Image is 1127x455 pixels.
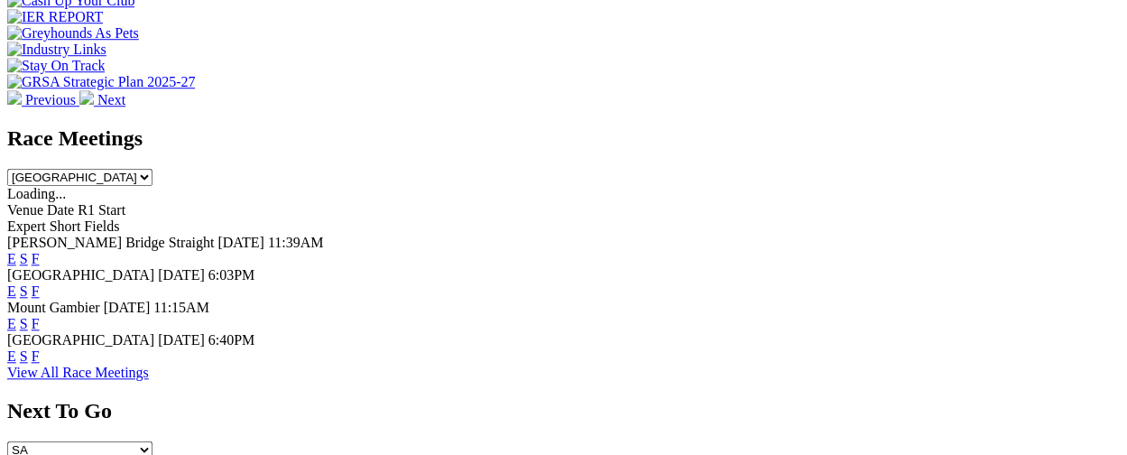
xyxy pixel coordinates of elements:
[7,202,43,218] span: Venue
[47,202,74,218] span: Date
[7,251,16,266] a: E
[153,300,209,315] span: 11:15AM
[7,348,16,364] a: E
[7,92,79,107] a: Previous
[7,365,149,380] a: View All Race Meetings
[7,25,139,42] img: Greyhounds As Pets
[158,267,205,283] span: [DATE]
[32,316,40,331] a: F
[7,332,154,348] span: [GEOGRAPHIC_DATA]
[7,316,16,331] a: E
[25,92,76,107] span: Previous
[20,348,28,364] a: S
[7,235,214,250] span: [PERSON_NAME] Bridge Straight
[7,283,16,299] a: E
[79,92,125,107] a: Next
[32,251,40,266] a: F
[217,235,264,250] span: [DATE]
[7,300,100,315] span: Mount Gambier
[7,186,66,201] span: Loading...
[97,92,125,107] span: Next
[208,332,255,348] span: 6:40PM
[20,316,28,331] a: S
[79,90,94,105] img: chevron-right-pager-white.svg
[7,218,46,234] span: Expert
[158,332,205,348] span: [DATE]
[7,58,105,74] img: Stay On Track
[268,235,324,250] span: 11:39AM
[208,267,255,283] span: 6:03PM
[7,267,154,283] span: [GEOGRAPHIC_DATA]
[7,74,195,90] img: GRSA Strategic Plan 2025-27
[7,126,1120,151] h2: Race Meetings
[78,202,125,218] span: R1 Start
[7,90,22,105] img: chevron-left-pager-white.svg
[84,218,119,234] span: Fields
[50,218,81,234] span: Short
[7,9,103,25] img: IER REPORT
[7,42,106,58] img: Industry Links
[7,399,1120,423] h2: Next To Go
[32,283,40,299] a: F
[32,348,40,364] a: F
[104,300,151,315] span: [DATE]
[20,283,28,299] a: S
[20,251,28,266] a: S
